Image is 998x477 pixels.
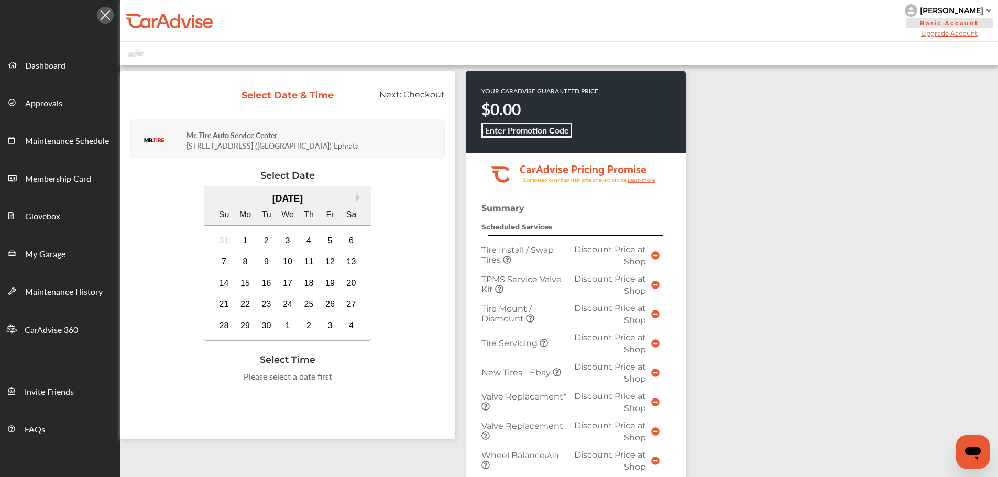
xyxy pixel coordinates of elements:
[403,90,445,99] span: Checkout
[213,230,362,336] div: month 2025-09
[237,253,254,270] div: Choose Monday, September 8th, 2025
[520,159,646,178] tspan: CarAdvise Pricing Promise
[1,121,119,159] a: Maintenance Schedule
[187,130,277,140] strong: Mr. Tire Auto Service Center
[237,232,254,249] div: Choose Monday, September 1st, 2025
[545,451,558,460] small: (All)
[481,450,558,460] span: Wheel Balance
[216,206,233,223] div: Su
[237,317,254,334] div: Choose Monday, September 29th, 2025
[322,232,338,249] div: Choose Friday, September 5th, 2025
[216,317,233,334] div: Choose Sunday, September 28th, 2025
[25,385,74,399] span: Invite Friends
[523,176,628,183] tspan: Guaranteed lower than retail price on every service.
[481,368,553,378] span: New Tires - Ebay
[481,86,598,95] p: YOUR CARADVISE GUARANTEED PRICE
[574,450,646,472] span: Discount Price at Shop
[279,232,296,249] div: Choose Wednesday, September 3rd, 2025
[574,332,646,354] span: Discount Price at Shop
[920,6,983,15] div: [PERSON_NAME]
[322,275,338,292] div: Choose Friday, September 19th, 2025
[279,206,296,223] div: We
[97,7,114,24] img: Icon.5fd9dcc7.svg
[343,296,360,313] div: Choose Saturday, September 27th, 2025
[279,296,296,313] div: Choose Wednesday, September 24th, 2025
[301,253,317,270] div: Choose Thursday, September 11th, 2025
[906,18,993,28] span: Basic Account
[25,248,65,261] span: My Garage
[574,274,646,296] span: Discount Price at Shop
[241,90,335,101] div: Select Date & Time
[1,234,119,272] a: My Garage
[301,275,317,292] div: Choose Thursday, September 18th, 2025
[1,46,119,83] a: Dashboard
[343,317,360,334] div: Choose Saturday, October 4th, 2025
[187,122,442,156] div: [STREET_ADDRESS] ([GEOGRAPHIC_DATA]) Ephrata
[258,206,275,223] div: Tu
[237,206,254,223] div: Mo
[128,47,144,60] img: placeholder_car.fcab19be.svg
[485,124,569,136] b: Enter Promotion Code
[574,362,646,384] span: Discount Price at Shop
[481,203,524,213] strong: Summary
[25,59,65,73] span: Dashboard
[356,194,364,202] button: Next Month
[986,9,991,12] img: sCxJUJ+qAmfqhQGDUl18vwLg4ZYJ6CxN7XmbOMBAAAAAElFTkSuQmCC
[25,324,78,337] span: CarAdvise 360
[481,338,540,348] span: Tire Servicing
[204,193,371,204] div: [DATE]
[574,420,646,442] span: Discount Price at Shop
[279,275,296,292] div: Choose Wednesday, September 17th, 2025
[481,245,554,265] span: Tire Install / Swap Tires
[130,354,445,365] div: Select Time
[481,421,563,431] span: Valve Replacement
[574,303,646,325] span: Discount Price at Shop
[279,253,296,270] div: Choose Wednesday, September 10th, 2025
[343,232,360,249] div: Choose Saturday, September 6th, 2025
[322,253,338,270] div: Choose Friday, September 12th, 2025
[130,370,445,382] div: Please select a date first
[1,159,119,196] a: Membership Card
[279,317,296,334] div: Choose Wednesday, October 1st, 2025
[258,317,275,334] div: Choose Tuesday, September 30th, 2025
[258,275,275,292] div: Choose Tuesday, September 16th, 2025
[574,391,646,413] span: Discount Price at Shop
[343,90,453,109] div: Next:
[216,296,233,313] div: Choose Sunday, September 21st, 2025
[130,170,445,181] div: Select Date
[343,253,360,270] div: Choose Saturday, September 13th, 2025
[301,317,317,334] div: Choose Thursday, October 2nd, 2025
[574,245,646,267] span: Discount Price at Shop
[322,317,338,334] div: Choose Friday, October 3rd, 2025
[343,275,360,292] div: Choose Saturday, September 20th, 2025
[481,392,566,402] span: Valve Replacement*
[258,253,275,270] div: Choose Tuesday, September 9th, 2025
[905,29,994,37] span: Upgrade Account
[25,135,109,148] span: Maintenance Schedule
[343,206,360,223] div: Sa
[322,206,338,223] div: Fr
[1,196,119,234] a: Glovebox
[258,232,275,249] div: Choose Tuesday, September 2nd, 2025
[1,83,119,121] a: Approvals
[481,98,521,120] strong: $0.00
[237,296,254,313] div: Choose Monday, September 22nd, 2025
[301,296,317,313] div: Choose Thursday, September 25th, 2025
[628,177,655,183] tspan: Learn more
[25,97,62,110] span: Approvals
[237,275,254,292] div: Choose Monday, September 15th, 2025
[25,172,91,186] span: Membership Card
[216,232,233,249] div: Not available Sunday, August 31st, 2025
[25,210,60,224] span: Glovebox
[481,304,532,324] span: Tire Mount / Dismount
[216,275,233,292] div: Choose Sunday, September 14th, 2025
[144,138,165,144] img: logo-mrtire.png
[25,423,45,437] span: FAQs
[216,253,233,270] div: Choose Sunday, September 7th, 2025
[25,285,103,299] span: Maintenance History
[905,4,917,17] img: knH8PDtVvWoAbQRylUukY18CTiRevjo20fAtgn5MLBQj4uumYvk2MzTtcAIzfGAtb1XOLVMAvhLuqoNAbL4reqehy0jehNKdM...
[481,223,552,231] strong: Scheduled Services
[301,232,317,249] div: Choose Thursday, September 4th, 2025
[481,274,562,294] span: TPMS Service Valve Kit
[1,272,119,309] a: Maintenance History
